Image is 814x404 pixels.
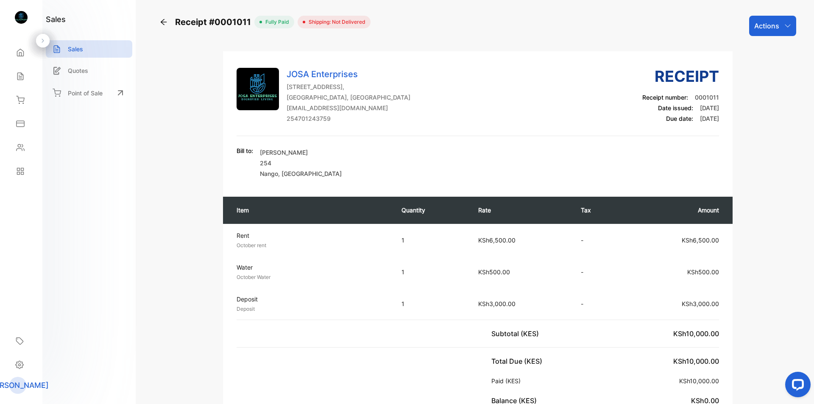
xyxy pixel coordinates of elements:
[679,377,719,384] span: KSh10,000.00
[658,104,693,111] span: Date issued:
[68,66,88,75] p: Quotes
[401,236,461,245] p: 1
[237,146,253,155] p: Bill to:
[491,329,542,339] p: Subtotal (KES)
[478,268,510,276] span: KSh500.00
[237,206,385,215] p: Item
[581,236,615,245] p: -
[632,206,719,215] p: Amount
[68,89,103,98] p: Point of Sale
[478,206,564,215] p: Rate
[287,93,410,102] p: [GEOGRAPHIC_DATA], [GEOGRAPHIC_DATA]
[673,357,719,365] span: KSh10,000.00
[287,103,410,112] p: [EMAIL_ADDRESS][DOMAIN_NAME]
[754,21,779,31] p: Actions
[287,114,410,123] p: 254701243759
[673,329,719,338] span: KSh10,000.00
[478,300,516,307] span: KSh3,000.00
[642,65,719,88] h3: Receipt
[237,295,386,304] p: Deposit
[305,18,365,26] span: Shipping: Not Delivered
[15,11,28,24] img: logo
[478,237,516,244] span: KSh6,500.00
[700,115,719,122] span: [DATE]
[175,16,254,28] span: Receipt #0001011
[695,94,719,101] span: 0001011
[666,115,693,122] span: Due date:
[287,68,410,81] p: JOSA Enterprises
[682,237,719,244] span: KSh6,500.00
[401,267,461,276] p: 1
[46,84,132,102] a: Point of Sale
[237,273,386,281] p: October Water
[778,368,814,404] iframe: LiveChat chat widget
[287,82,410,91] p: [STREET_ADDRESS],
[46,62,132,79] a: Quotes
[237,305,386,313] p: Deposit
[260,170,278,177] span: Nango
[682,300,719,307] span: KSh3,000.00
[491,356,546,366] p: Total Due (KES)
[68,45,83,53] p: Sales
[642,94,688,101] span: Receipt number:
[46,14,66,25] h1: sales
[687,268,719,276] span: KSh500.00
[401,206,461,215] p: Quantity
[581,267,615,276] p: -
[237,263,386,272] p: Water
[700,104,719,111] span: [DATE]
[491,376,524,385] p: Paid (KES)
[237,68,279,110] img: Company Logo
[581,299,615,308] p: -
[581,206,615,215] p: Tax
[46,40,132,58] a: Sales
[260,159,342,167] p: 254
[237,231,386,240] p: Rent
[237,242,386,249] p: October rent
[260,148,342,157] p: [PERSON_NAME]
[401,299,461,308] p: 1
[749,16,796,36] button: Actions
[278,170,342,177] span: , [GEOGRAPHIC_DATA]
[262,18,289,26] span: fully paid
